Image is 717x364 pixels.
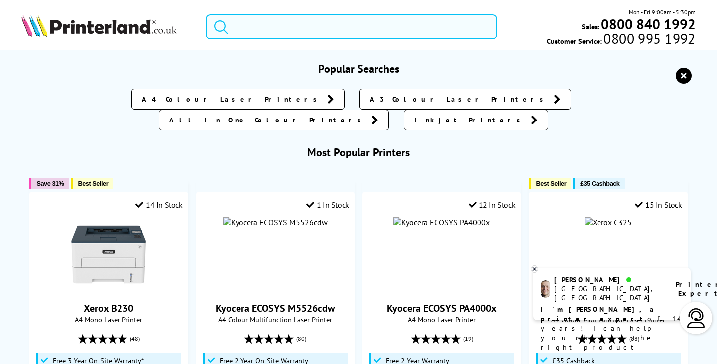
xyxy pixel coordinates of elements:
span: Inkjet Printers [414,115,526,125]
a: Kyocera ECOSYS PA4000x [387,302,497,315]
span: Save 31% [36,180,64,187]
a: Printerland Logo [21,15,193,39]
span: (19) [463,329,473,348]
span: A4 Mono Laser Printer [368,315,515,324]
div: 14 In Stock [135,200,182,210]
button: £35 Cashback [573,178,624,189]
img: user-headset-light.svg [686,308,706,328]
div: [GEOGRAPHIC_DATA], [GEOGRAPHIC_DATA] [554,284,663,302]
a: Xerox B230 [84,302,133,315]
span: Customer Service: [547,34,695,46]
img: ashley-livechat.png [541,280,550,298]
a: Kyocera ECOSYS M5526cdw [216,302,335,315]
span: Best Seller [536,180,566,187]
h3: Popular Searches [21,62,696,76]
a: A4 Colour Laser Printers [131,89,345,110]
span: Sales: [582,22,599,31]
img: Kyocera ECOSYS PA4000x [393,217,490,227]
a: Inkjet Printers [404,110,548,130]
span: (80) [296,329,306,348]
div: 15 In Stock [635,200,682,210]
img: Kyocera ECOSYS M5526cdw [223,217,328,227]
span: (48) [130,329,140,348]
span: A4 Colour Laser Printers [142,94,322,104]
img: Xerox B230 [71,217,146,292]
a: Xerox B230 [71,284,146,294]
h3: Most Popular Printers [21,145,696,159]
img: Printerland Logo [21,15,177,37]
button: Save 31% [29,178,69,189]
a: All In One Colour Printers [159,110,389,130]
span: £35 Cashback [580,180,619,187]
span: All In One Colour Printers [169,115,366,125]
span: Mon - Fri 9:00am - 5:30pm [629,7,696,17]
p: of 14 years! I can help you choose the right product [541,305,683,352]
span: A4 Mono Laser Printer [35,315,182,324]
div: [PERSON_NAME] [554,275,663,284]
b: 0800 840 1992 [601,15,696,33]
button: Best Seller [71,178,114,189]
div: 12 In Stock [469,200,515,210]
span: A3 Colour Laser Printers [370,94,549,104]
a: 0800 840 1992 [599,19,696,29]
span: Best Seller [78,180,109,187]
span: A4 Colour Multifunction Laser Printer [202,315,349,324]
div: 1 In Stock [306,200,349,210]
button: Best Seller [529,178,571,189]
a: A3 Colour Laser Printers [359,89,571,110]
span: 0800 995 1992 [602,34,695,43]
input: Search product or bran [206,14,497,39]
b: I'm [PERSON_NAME], a printer expert [541,305,657,323]
img: Xerox C325 [585,217,632,227]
